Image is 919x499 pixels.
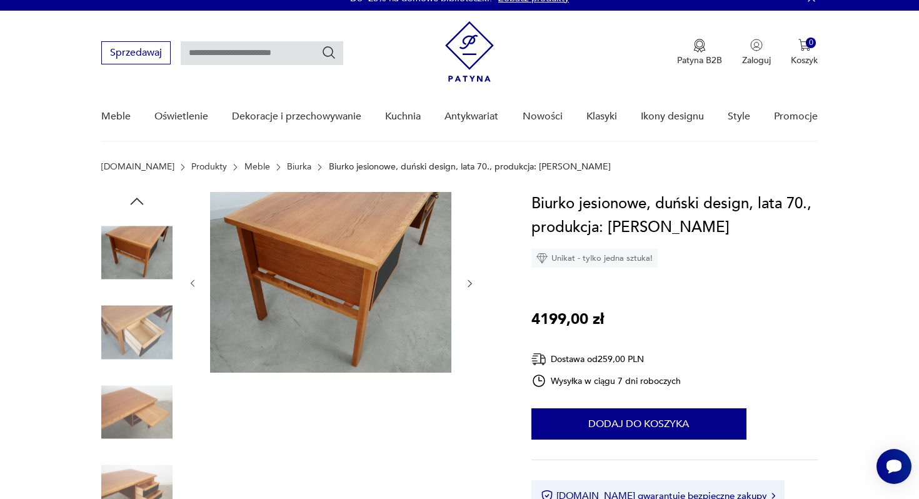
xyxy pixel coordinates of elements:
p: Biurko jesionowe, duński design, lata 70., produkcja: [PERSON_NAME] [329,162,611,172]
img: Ikona strzałki w prawo [771,493,775,499]
a: Sprzedawaj [101,49,171,58]
img: Zdjęcie produktu Biurko jesionowe, duński design, lata 70., produkcja: Dania [101,376,173,448]
button: Sprzedawaj [101,41,171,64]
a: Kuchnia [385,93,421,141]
iframe: Smartsupp widget button [876,449,911,484]
a: Produkty [191,162,227,172]
div: Wysyłka w ciągu 7 dni roboczych [531,373,681,388]
img: Ikona dostawy [531,351,546,367]
a: Style [728,93,750,141]
div: 0 [806,38,816,48]
p: Zaloguj [742,54,771,66]
p: Koszyk [791,54,818,66]
button: Patyna B2B [677,39,722,66]
a: Biurka [287,162,311,172]
p: Patyna B2B [677,54,722,66]
img: Zdjęcie produktu Biurko jesionowe, duński design, lata 70., produkcja: Dania [210,192,451,373]
a: Klasyki [586,93,617,141]
img: Ikona medalu [693,39,706,53]
img: Patyna - sklep z meblami i dekoracjami vintage [445,21,494,82]
a: Nowości [523,93,563,141]
a: Dekoracje i przechowywanie [232,93,361,141]
a: Meble [244,162,270,172]
img: Ikona diamentu [536,253,548,264]
a: Ikona medaluPatyna B2B [677,39,722,66]
div: Unikat - tylko jedna sztuka! [531,249,658,268]
a: Antykwariat [444,93,498,141]
a: Ikony designu [641,93,704,141]
button: 0Koszyk [791,39,818,66]
div: Dostawa od 259,00 PLN [531,351,681,367]
p: 4199,00 zł [531,308,604,331]
a: Meble [101,93,131,141]
button: Zaloguj [742,39,771,66]
h1: Biurko jesionowe, duński design, lata 70., produkcja: [PERSON_NAME] [531,192,818,239]
img: Ikona koszyka [798,39,811,51]
button: Szukaj [321,45,336,60]
img: Zdjęcie produktu Biurko jesionowe, duński design, lata 70., produkcja: Dania [101,297,173,368]
a: Oświetlenie [154,93,208,141]
a: [DOMAIN_NAME] [101,162,174,172]
img: Ikonka użytkownika [750,39,763,51]
a: Promocje [774,93,818,141]
button: Dodaj do koszyka [531,408,746,440]
img: Zdjęcie produktu Biurko jesionowe, duński design, lata 70., produkcja: Dania [101,217,173,288]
